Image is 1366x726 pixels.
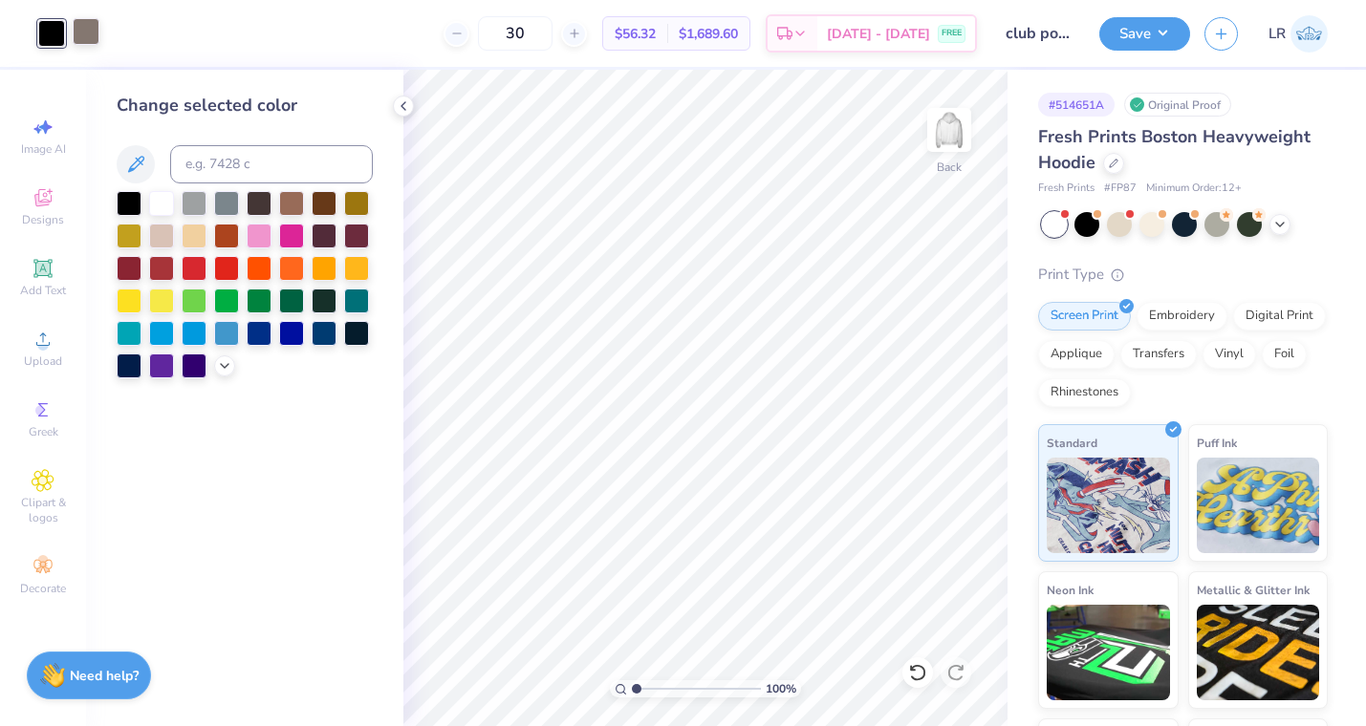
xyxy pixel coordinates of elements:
span: Fresh Prints Boston Heavyweight Hoodie [1038,125,1311,174]
span: Neon Ink [1047,580,1094,600]
div: Print Type [1038,264,1328,286]
span: Image AI [21,141,66,157]
img: Leah Reichert [1290,15,1328,53]
span: 100 % [766,680,796,697]
div: Rhinestones [1038,378,1131,407]
span: Clipart & logos [10,495,76,525]
span: Decorate [20,581,66,596]
span: Upload [24,353,62,369]
input: Untitled Design [991,14,1085,53]
strong: Need help? [70,667,139,685]
span: LR [1268,23,1286,45]
span: Minimum Order: 12 + [1146,181,1242,197]
span: Add Text [20,283,66,298]
div: Digital Print [1233,302,1326,331]
div: Change selected color [117,93,373,118]
input: – – [478,16,553,51]
img: Puff Ink [1197,458,1320,553]
div: Back [937,159,962,176]
img: Neon Ink [1047,605,1170,700]
div: Transfers [1120,340,1197,369]
div: Screen Print [1038,302,1131,331]
button: Save [1099,17,1190,51]
span: $1,689.60 [679,24,738,44]
div: Embroidery [1137,302,1227,331]
span: Puff Ink [1197,433,1237,453]
span: Metallic & Glitter Ink [1197,580,1310,600]
div: Applique [1038,340,1115,369]
span: Standard [1047,433,1097,453]
div: Vinyl [1203,340,1256,369]
div: # 514651A [1038,93,1115,117]
input: e.g. 7428 c [170,145,373,183]
div: Original Proof [1124,93,1231,117]
span: # FP87 [1104,181,1137,197]
span: $56.32 [615,24,656,44]
span: [DATE] - [DATE] [827,24,930,44]
img: Back [930,111,968,149]
div: Foil [1262,340,1307,369]
img: Standard [1047,458,1170,553]
span: Designs [22,212,64,227]
a: LR [1268,15,1328,53]
span: Fresh Prints [1038,181,1095,197]
span: Greek [29,424,58,439]
span: FREE [942,27,962,40]
img: Metallic & Glitter Ink [1197,605,1320,700]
